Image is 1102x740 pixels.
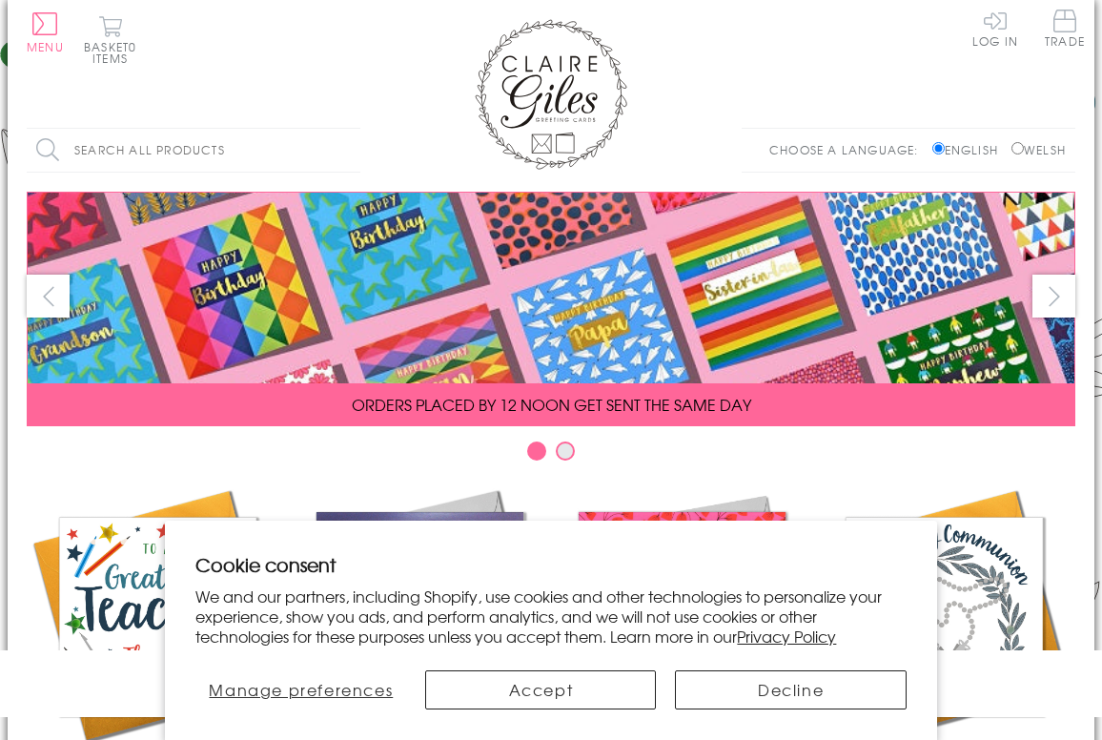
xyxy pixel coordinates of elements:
[527,442,546,461] button: Carousel Page 1 (Current Slide)
[1011,142,1024,154] input: Welsh
[475,19,627,170] img: Claire Giles Greetings Cards
[737,625,836,647] a: Privacy Policy
[1045,10,1085,47] span: Trade
[341,129,360,172] input: Search
[1011,141,1066,158] label: Welsh
[425,670,656,709] button: Accept
[972,10,1018,47] a: Log In
[209,678,393,701] span: Manage preferences
[92,38,136,67] span: 0 items
[27,38,64,55] span: Menu
[675,670,906,709] button: Decline
[932,142,945,154] input: English
[1045,10,1085,51] a: Trade
[27,275,70,318] button: prev
[195,670,406,709] button: Manage preferences
[932,141,1008,158] label: English
[352,393,751,416] span: ORDERS PLACED BY 12 NOON GET SENT THE SAME DAY
[195,586,906,646] p: We and our partners, including Shopify, use cookies and other technologies to personalize your ex...
[84,15,136,64] button: Basket0 items
[27,441,1075,470] div: Carousel Pagination
[27,12,64,52] button: Menu
[1032,275,1075,318] button: next
[556,442,575,461] button: Carousel Page 2
[195,551,906,578] h2: Cookie consent
[27,129,360,172] input: Search all products
[769,141,929,158] p: Choose a language:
